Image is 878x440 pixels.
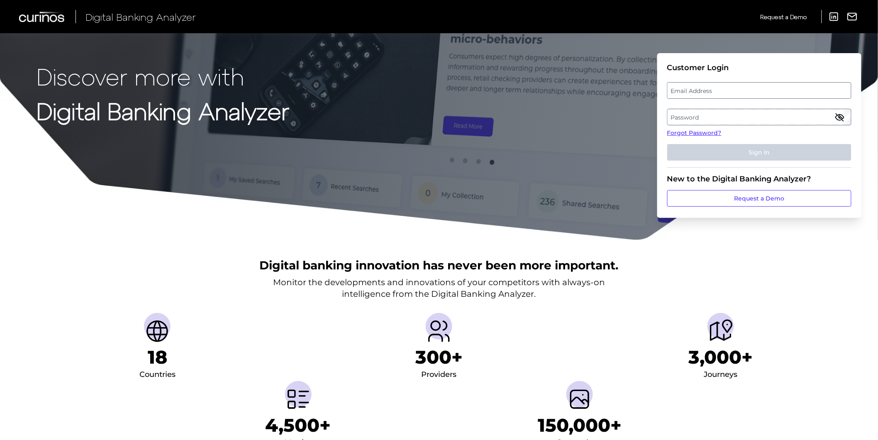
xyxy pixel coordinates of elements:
[704,368,737,381] div: Journeys
[688,346,753,368] h1: 3,000+
[667,190,851,207] a: Request a Demo
[422,368,457,381] div: Providers
[37,97,289,125] strong: Digital Banking Analyzer
[761,10,807,24] a: Request a Demo
[139,368,176,381] div: Countries
[19,12,66,22] img: Curinos
[144,318,171,345] img: Countries
[85,11,196,23] span: Digital Banking Analyzer
[266,414,331,436] h1: 4,500+
[426,318,452,345] img: Providers
[707,318,734,345] img: Journeys
[667,63,851,72] div: Customer Login
[148,346,167,368] h1: 18
[538,414,622,436] h1: 150,000+
[667,129,851,137] a: Forgot Password?
[260,257,619,273] h2: Digital banking innovation has never been more important.
[667,144,851,161] button: Sign In
[667,174,851,183] div: New to the Digital Banking Analyzer?
[37,63,289,89] p: Discover more with
[285,386,312,413] img: Metrics
[415,346,463,368] h1: 300+
[761,13,807,20] span: Request a Demo
[668,83,851,98] label: Email Address
[566,386,593,413] img: Screenshots
[668,110,851,125] label: Password
[273,276,605,300] p: Monitor the developments and innovations of your competitors with always-on intelligence from the...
